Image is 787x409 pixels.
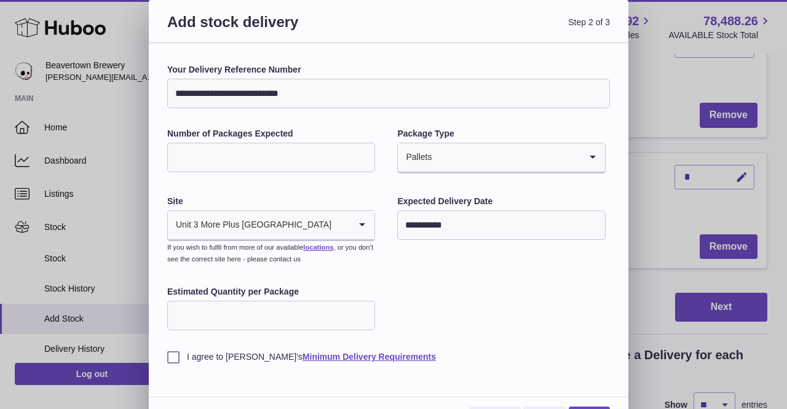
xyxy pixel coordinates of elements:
[332,211,350,239] input: Search for option
[167,244,373,263] small: If you wish to fulfil from more of our available , or you don’t see the correct site here - pleas...
[167,351,610,363] label: I agree to [PERSON_NAME]'s
[167,128,375,140] label: Number of Packages Expected
[303,352,436,362] a: Minimum Delivery Requirements
[432,143,580,172] input: Search for option
[303,244,333,251] a: locations
[168,211,332,239] span: Unit 3 More Plus [GEOGRAPHIC_DATA]
[389,12,610,46] span: Step 2 of 3
[167,196,375,207] label: Site
[398,143,604,173] div: Search for option
[397,128,605,140] label: Package Type
[398,143,432,172] span: Pallets
[167,64,610,76] label: Your Delivery Reference Number
[168,211,374,240] div: Search for option
[167,12,389,46] h3: Add stock delivery
[167,286,375,298] label: Estimated Quantity per Package
[397,196,605,207] label: Expected Delivery Date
